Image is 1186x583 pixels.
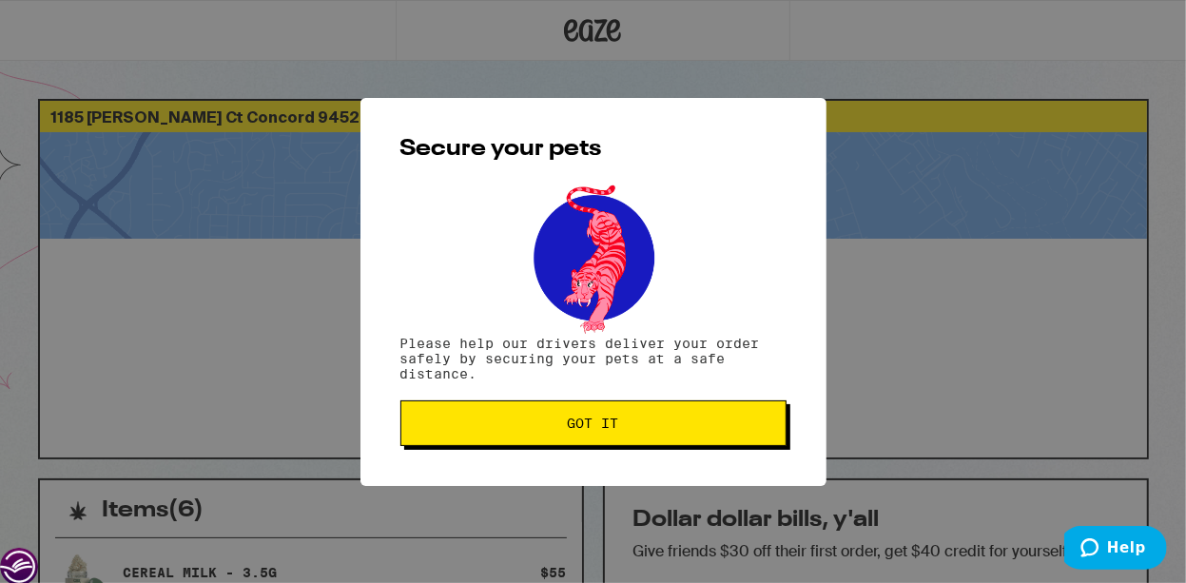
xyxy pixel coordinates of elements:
[400,400,787,446] button: Got it
[568,417,619,430] span: Got it
[400,336,787,381] p: Please help our drivers deliver your order safely by securing your pets at a safe distance.
[400,138,787,161] h2: Secure your pets
[1064,526,1167,573] iframe: Opens a widget where you can find more information
[515,180,671,336] img: pets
